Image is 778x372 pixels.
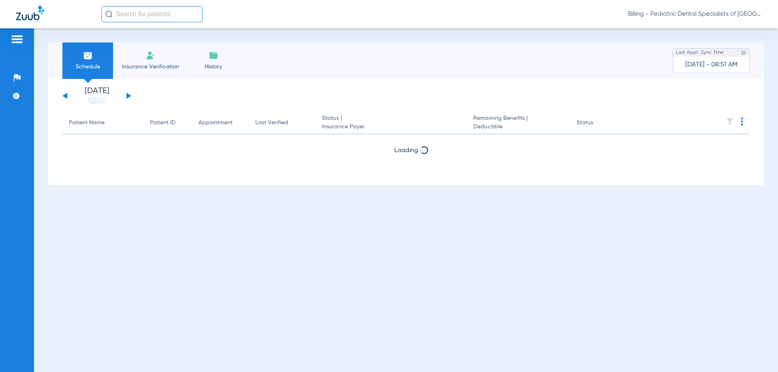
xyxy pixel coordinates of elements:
[105,11,113,18] img: Search Icon
[199,119,242,127] div: Appointment
[209,51,218,60] img: History
[16,6,44,20] img: Zuub Logo
[150,119,186,127] div: Patient ID
[11,34,24,44] img: hamburger-icon
[741,50,746,55] img: last sync help info
[570,112,625,134] th: Status
[146,51,156,60] img: Manual Insurance Verification
[676,49,725,57] span: Last Appt. Sync Time:
[119,63,182,71] span: Insurance Verification
[741,117,743,125] img: group-dot-blue.svg
[467,112,570,134] th: Remaining Benefits |
[628,10,762,18] span: Billing - Pediatric Dental Specialists of [GEOGRAPHIC_DATA][US_STATE]
[69,119,137,127] div: Patient Name
[322,123,460,131] span: Insurance Payer
[255,119,288,127] div: Last Verified
[150,119,175,127] div: Patient ID
[83,51,93,60] img: Schedule
[73,97,121,105] a: [DATE]
[101,6,203,22] input: Search for patients
[199,119,233,127] div: Appointment
[68,63,107,71] span: Schedule
[194,63,233,71] span: History
[73,87,121,105] li: [DATE]
[726,117,734,125] img: filter.svg
[685,61,737,69] span: [DATE] - 08:51 AM
[255,119,309,127] div: Last Verified
[473,123,563,131] span: Deductible
[316,112,467,134] th: Status |
[394,147,418,154] span: Loading
[69,119,105,127] div: Patient Name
